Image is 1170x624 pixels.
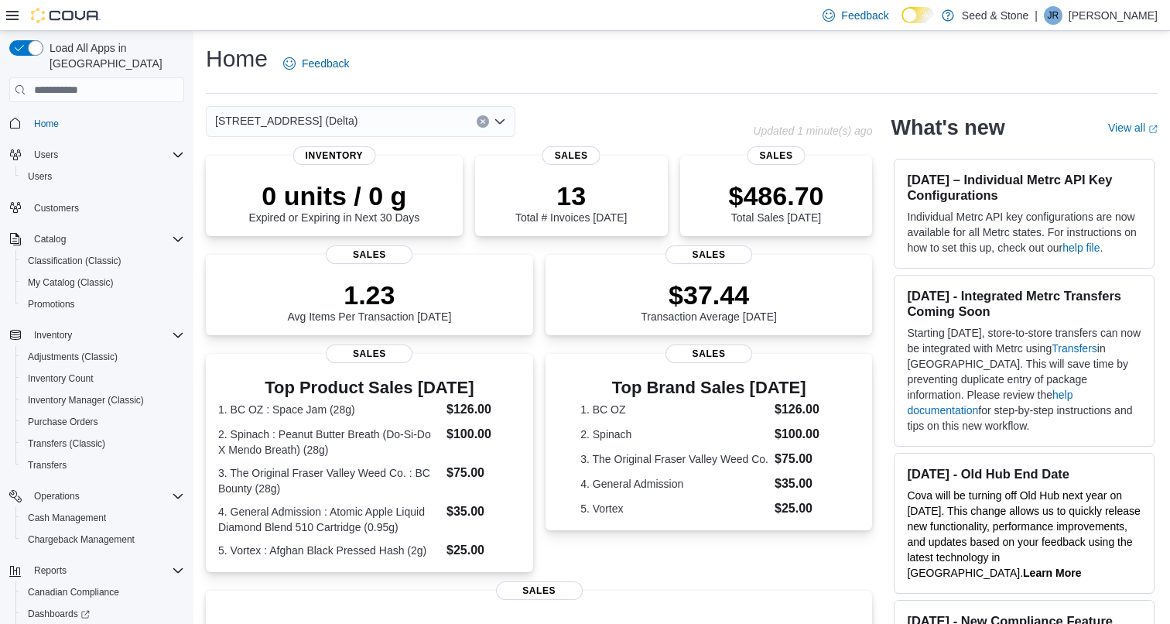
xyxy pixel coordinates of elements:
[15,293,190,315] button: Promotions
[15,454,190,476] button: Transfers
[302,56,349,71] span: Feedback
[22,391,150,410] a: Inventory Manager (Classic)
[248,180,419,211] p: 0 units / 0 g
[287,279,451,310] p: 1.23
[446,541,521,560] dd: $25.00
[28,115,65,133] a: Home
[22,434,111,453] a: Transfers (Classic)
[542,146,600,165] span: Sales
[1052,342,1097,355] a: Transfers
[218,465,440,496] dt: 3. The Original Fraser Valley Weed Co. : BC Bounty (28g)
[477,115,489,128] button: Clear input
[218,504,440,535] dt: 4. General Admission : Atomic Apple Liquid Diamond Blend 510 Cartridge (0.95g)
[218,379,521,397] h3: Top Product Sales [DATE]
[22,605,184,623] span: Dashboards
[446,400,521,419] dd: $126.00
[580,427,768,442] dt: 2. Spinach
[326,345,412,363] span: Sales
[446,502,521,521] dd: $35.00
[28,230,72,249] button: Catalog
[34,329,72,341] span: Inventory
[22,252,184,270] span: Classification (Classic)
[580,379,837,397] h3: Top Brand Sales [DATE]
[775,475,837,493] dd: $35.00
[1062,242,1100,254] a: help file
[15,250,190,272] button: Classification (Classic)
[326,245,412,264] span: Sales
[206,43,268,74] h1: Home
[34,149,58,161] span: Users
[747,146,806,165] span: Sales
[775,450,837,468] dd: $75.00
[580,501,768,516] dt: 5. Vortex
[22,583,125,602] a: Canadian Compliance
[15,272,190,293] button: My Catalog (Classic)
[31,8,101,23] img: Cova
[22,369,184,388] span: Inventory Count
[28,326,184,345] span: Inventory
[907,172,1141,203] h3: [DATE] – Individual Metrc API Key Configurations
[28,561,184,580] span: Reports
[22,509,112,527] a: Cash Management
[22,391,184,410] span: Inventory Manager (Classic)
[28,276,114,289] span: My Catalog (Classic)
[28,487,184,506] span: Operations
[3,228,190,250] button: Catalog
[28,113,184,132] span: Home
[775,499,837,518] dd: $25.00
[729,180,824,211] p: $486.70
[1148,125,1158,134] svg: External link
[1108,122,1158,134] a: View allExternal link
[580,476,768,492] dt: 4. General Admission
[22,348,184,366] span: Adjustments (Classic)
[3,111,190,134] button: Home
[1023,567,1081,579] a: Learn More
[28,586,119,598] span: Canadian Compliance
[22,456,73,475] a: Transfers
[22,413,104,431] a: Purchase Orders
[28,146,184,164] span: Users
[22,530,141,549] a: Chargeback Management
[22,252,128,270] a: Classification (Classic)
[15,433,190,454] button: Transfers (Classic)
[907,489,1140,579] span: Cova will be turning off Old Hub next year on [DATE]. This change allows us to quickly release ne...
[15,346,190,368] button: Adjustments (Classic)
[901,7,934,23] input: Dark Mode
[22,167,58,186] a: Users
[775,400,837,419] dd: $126.00
[665,345,752,363] span: Sales
[729,180,824,224] div: Total Sales [DATE]
[891,115,1004,140] h2: What's new
[218,543,440,558] dt: 5. Vortex : Afghan Black Pressed Hash (2g)
[34,564,67,577] span: Reports
[28,437,105,450] span: Transfers (Classic)
[580,451,768,467] dt: 3. The Original Fraser Valley Weed Co.
[28,459,67,471] span: Transfers
[28,198,184,218] span: Customers
[28,487,86,506] button: Operations
[22,413,184,431] span: Purchase Orders
[22,295,184,314] span: Promotions
[15,529,190,550] button: Chargeback Management
[15,368,190,389] button: Inventory Count
[496,581,583,600] span: Sales
[22,348,124,366] a: Adjustments (Classic)
[775,425,837,444] dd: $100.00
[34,118,59,130] span: Home
[1044,6,1062,25] div: Jimmie Rao
[15,507,190,529] button: Cash Management
[962,6,1028,25] p: Seed & Stone
[3,197,190,219] button: Customers
[1048,6,1059,25] span: JR
[28,255,121,267] span: Classification (Classic)
[22,167,184,186] span: Users
[28,326,78,345] button: Inventory
[907,209,1141,255] p: Individual Metrc API key configurations are now available for all Metrc states. For instructions ...
[446,425,521,444] dd: $100.00
[665,245,752,264] span: Sales
[34,233,66,245] span: Catalog
[28,146,64,164] button: Users
[907,325,1141,434] p: Starting [DATE], store-to-store transfers can now be integrated with Metrc using in [GEOGRAPHIC_D...
[293,146,376,165] span: Inventory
